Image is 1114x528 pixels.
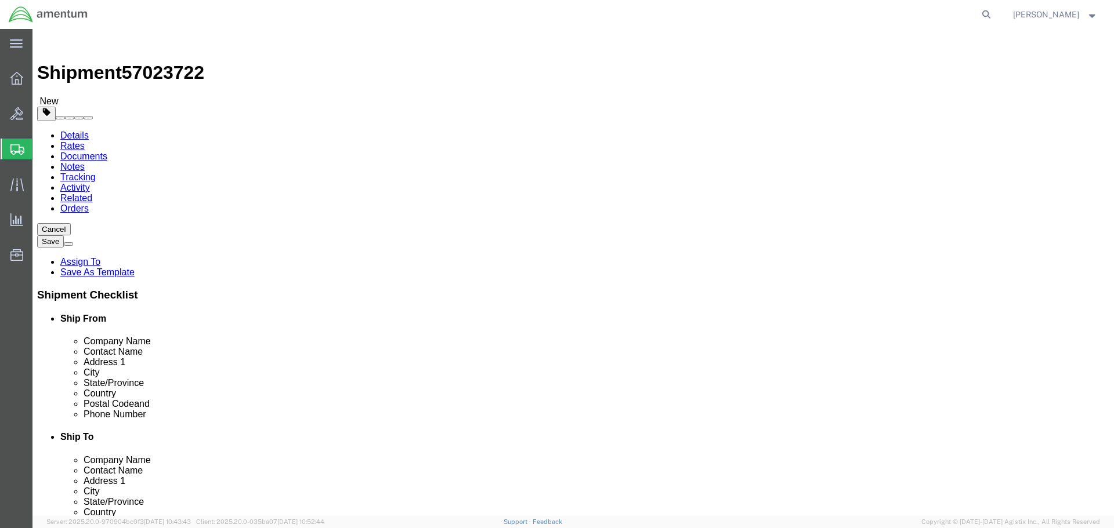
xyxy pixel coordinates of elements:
button: [PERSON_NAME] [1012,8,1098,21]
img: logo [8,6,88,23]
span: Copyright © [DATE]-[DATE] Agistix Inc., All Rights Reserved [921,517,1100,527]
span: Nick Riddle [1013,8,1079,21]
iframe: FS Legacy Container [32,29,1114,516]
a: Feedback [533,518,562,525]
span: [DATE] 10:52:44 [277,518,324,525]
span: Server: 2025.20.0-970904bc0f3 [46,518,191,525]
span: Client: 2025.20.0-035ba07 [196,518,324,525]
a: Support [504,518,533,525]
span: [DATE] 10:43:43 [144,518,191,525]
